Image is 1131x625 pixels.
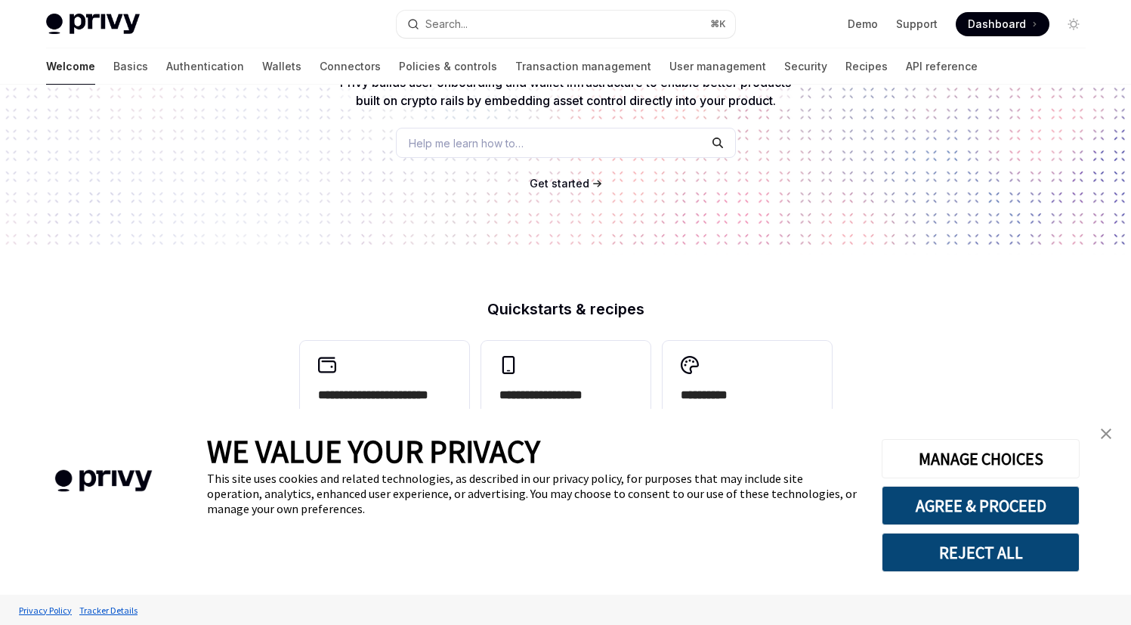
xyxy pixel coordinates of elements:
[207,432,540,471] span: WE VALUE YOUR PRIVACY
[425,15,468,33] div: Search...
[300,302,832,317] h2: Quickstarts & recipes
[481,341,650,495] a: **** **** **** ***Use the React Native SDK to build a mobile app on Solana.
[207,471,859,516] div: This site uses cookies and related technologies, as described in our privacy policy, for purposes...
[166,48,244,85] a: Authentication
[845,48,888,85] a: Recipes
[669,48,766,85] a: User management
[896,17,938,32] a: Support
[956,12,1049,36] a: Dashboard
[397,11,735,38] button: Open search
[76,597,141,623] a: Tracker Details
[530,177,589,190] span: Get started
[318,407,451,480] span: Use the React SDK to authenticate a user and create an embedded wallet.
[882,439,1080,478] button: MANAGE CHOICES
[848,17,878,32] a: Demo
[399,48,497,85] a: Policies & controls
[784,48,827,85] a: Security
[882,533,1080,572] button: REJECT ALL
[530,176,589,191] a: Get started
[262,48,301,85] a: Wallets
[681,407,814,480] span: Whitelabel login, wallets, and user management with your own UI and branding.
[710,18,726,30] span: ⌘ K
[15,597,76,623] a: Privacy Policy
[409,135,524,151] span: Help me learn how to…
[320,48,381,85] a: Connectors
[113,48,148,85] a: Basics
[23,448,184,514] img: company logo
[1061,12,1086,36] button: Toggle dark mode
[515,48,651,85] a: Transaction management
[906,48,978,85] a: API reference
[1091,419,1121,449] a: close banner
[968,17,1026,32] span: Dashboard
[663,341,832,495] a: **** *****Whitelabel login, wallets, and user management with your own UI and branding.
[882,486,1080,525] button: AGREE & PROCEED
[46,14,140,35] img: light logo
[499,407,632,462] span: Use the React Native SDK to build a mobile app on Solana.
[1101,429,1111,439] img: close banner
[46,48,95,85] a: Welcome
